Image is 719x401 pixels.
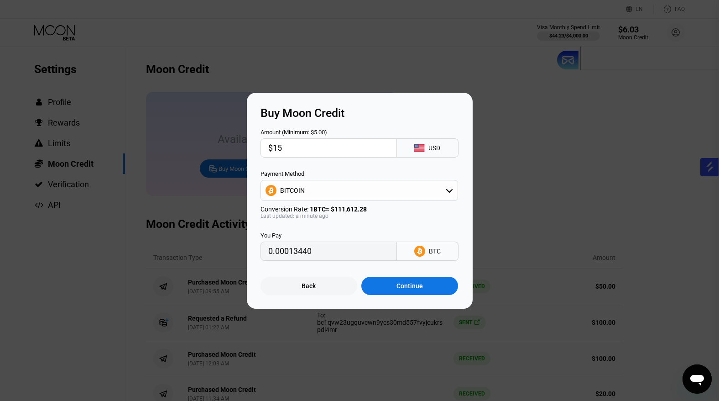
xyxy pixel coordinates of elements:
div: Back [261,277,357,295]
div: BTC [429,248,441,255]
div: Continue [361,277,458,295]
div: Buy Moon Credit [261,106,459,120]
span: 1 BTC ≈ $111,612.28 [310,206,367,213]
div: Conversion Rate: [261,206,458,213]
div: You Pay [261,232,397,239]
div: Back [302,282,316,290]
div: Payment Method [261,170,458,177]
div: BITCOIN [280,187,305,194]
input: $0.00 [268,139,389,157]
div: USD [428,144,440,152]
iframe: Button to launch messaging window [683,364,712,394]
div: Continue [396,282,423,290]
div: BITCOIN [261,181,458,200]
div: Last updated: a minute ago [261,213,458,219]
div: Amount (Minimum: $5.00) [261,129,397,136]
